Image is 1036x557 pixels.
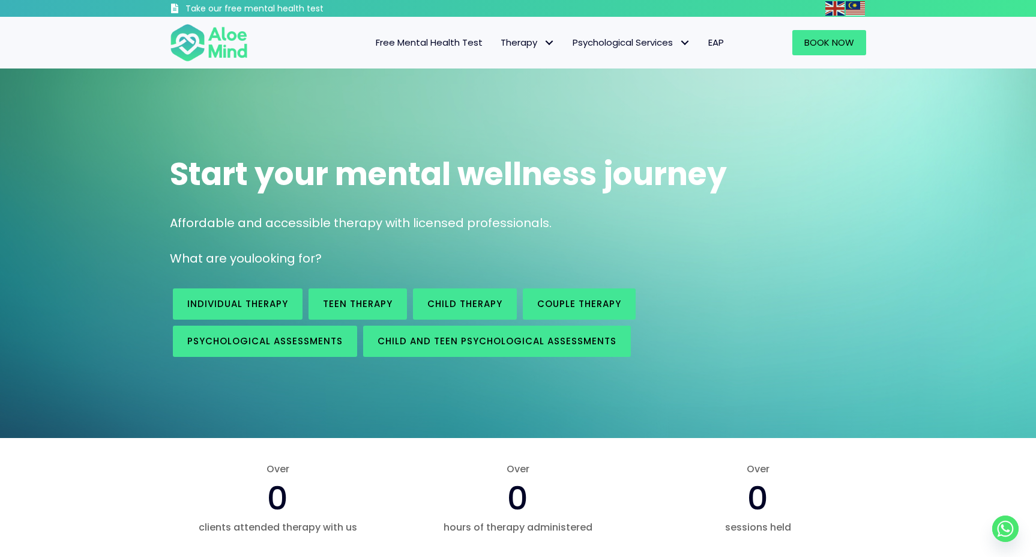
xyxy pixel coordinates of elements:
[846,1,865,16] img: ms
[173,326,357,357] a: Psychological assessments
[267,475,288,521] span: 0
[170,250,251,267] span: What are you
[523,288,636,320] a: Couple therapy
[564,30,699,55] a: Psychological ServicesPsychological Services: submenu
[492,30,564,55] a: TherapyTherapy: submenu
[413,288,517,320] a: Child Therapy
[170,520,386,534] span: clients attended therapy with us
[501,36,555,49] span: Therapy
[185,3,388,15] h3: Take our free mental health test
[708,36,724,49] span: EAP
[170,462,386,476] span: Over
[367,30,492,55] a: Free Mental Health Test
[676,34,693,52] span: Psychological Services: submenu
[264,30,733,55] nav: Menu
[804,36,854,49] span: Book Now
[650,462,866,476] span: Over
[410,462,626,476] span: Over
[251,250,322,267] span: looking for?
[846,1,866,15] a: Malay
[699,30,733,55] a: EAP
[187,297,288,310] span: Individual therapy
[376,36,483,49] span: Free Mental Health Test
[410,520,626,534] span: hours of therapy administered
[537,297,621,310] span: Couple therapy
[747,475,768,521] span: 0
[378,335,616,347] span: Child and Teen Psychological assessments
[170,215,866,232] p: Affordable and accessible therapy with licensed professionals.
[992,516,1019,542] a: Whatsapp
[363,326,631,357] a: Child and Teen Psychological assessments
[187,335,343,347] span: Psychological assessments
[427,297,502,310] span: Child Therapy
[507,475,528,521] span: 0
[323,297,393,310] span: Teen Therapy
[309,288,407,320] a: Teen Therapy
[792,30,866,55] a: Book Now
[170,3,388,17] a: Take our free mental health test
[540,34,558,52] span: Therapy: submenu
[573,36,690,49] span: Psychological Services
[825,1,845,16] img: en
[170,152,727,196] span: Start your mental wellness journey
[825,1,846,15] a: English
[173,288,303,320] a: Individual therapy
[650,520,866,534] span: sessions held
[170,23,248,62] img: Aloe mind Logo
